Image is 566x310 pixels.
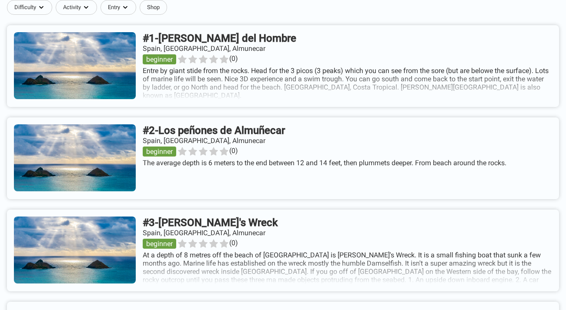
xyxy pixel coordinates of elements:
[63,4,81,11] span: Activity
[122,4,129,11] img: dropdown caret
[83,4,90,11] img: dropdown caret
[108,4,120,11] span: Entry
[14,4,36,11] span: Difficulty
[38,4,45,11] img: dropdown caret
